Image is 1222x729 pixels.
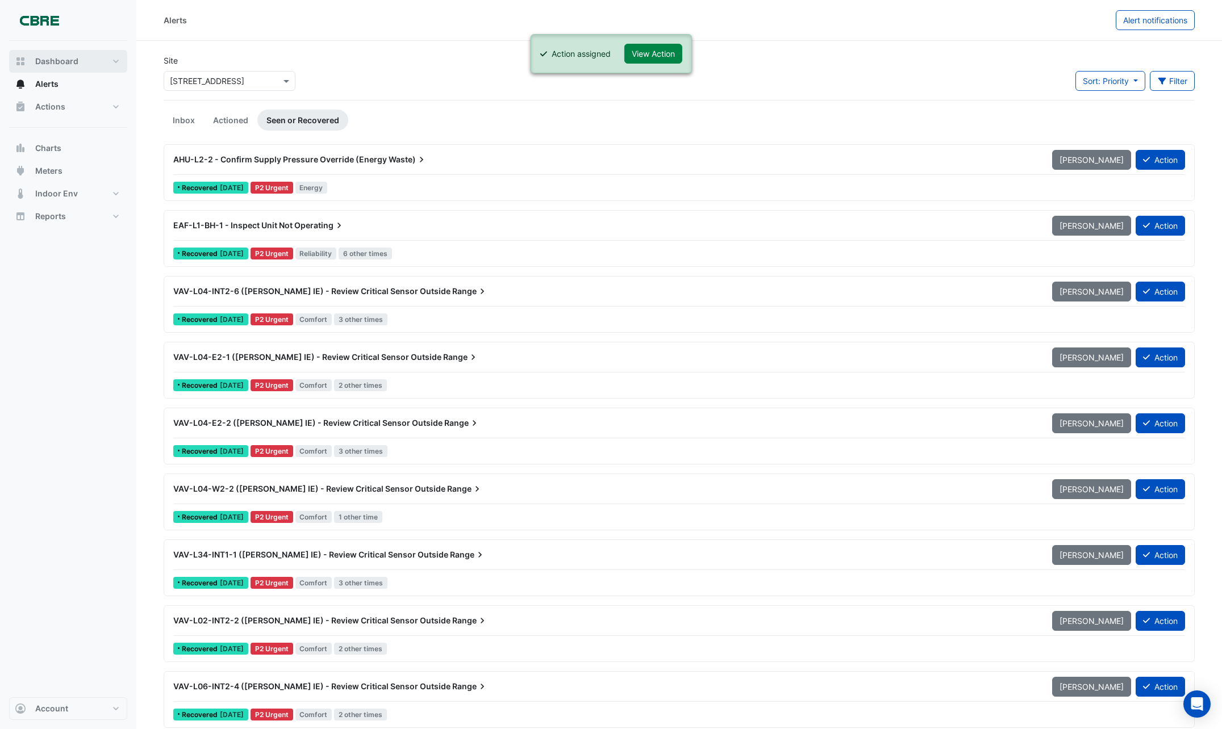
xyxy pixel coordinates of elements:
span: Range [443,351,479,363]
span: Sort: Priority [1083,76,1129,86]
span: Dashboard [35,56,78,67]
span: [PERSON_NAME] [1060,353,1124,362]
span: 2 other times [334,643,387,655]
a: Inbox [164,110,204,131]
div: P2 Urgent [251,313,293,325]
button: Charts [9,137,127,160]
button: Reports [9,205,127,228]
span: Account [35,703,68,714]
span: Alerts [35,78,59,90]
span: Mon 18-Aug-2025 15:45 AEST [220,381,244,389]
span: Comfort [295,379,332,391]
button: Alert notifications [1116,10,1195,30]
app-icon: Charts [15,143,26,154]
span: Mon 18-Aug-2025 14:38 AEST [220,710,244,719]
label: Site [164,55,178,66]
span: Energy [295,182,328,194]
span: Charts [35,143,61,154]
button: Action [1136,413,1185,433]
span: Mon 18-Aug-2025 14:39 AEST [220,644,244,653]
span: Recovered [182,514,220,521]
a: Actioned [204,110,257,131]
button: Filter [1150,71,1195,91]
span: 6 other times [339,248,392,259]
span: Recovered [182,711,220,718]
span: Actions [35,101,65,112]
button: [PERSON_NAME] [1052,677,1131,697]
span: [PERSON_NAME] [1060,221,1124,231]
span: 2 other times [334,709,387,720]
span: 3 other times [334,445,387,457]
button: Meters [9,160,127,182]
button: Account [9,697,127,720]
span: [PERSON_NAME] [1060,682,1124,692]
span: VAV-L04-W2-2 ([PERSON_NAME] IE) - Review Critical Sensor Outside [173,484,445,493]
button: [PERSON_NAME] [1052,611,1131,631]
span: Recovered [182,646,220,652]
span: 1 other time [334,511,382,523]
span: Range [452,681,488,692]
span: Fri 22-Aug-2025 09:08 AEST [220,183,244,192]
span: VAV-L34-INT1-1 ([PERSON_NAME] IE) - Review Critical Sensor Outside [173,550,448,559]
button: [PERSON_NAME] [1052,216,1131,236]
div: P2 Urgent [251,643,293,655]
span: VAV-L02-INT2-2 ([PERSON_NAME] IE) - Review Critical Sensor Outside [173,615,451,625]
app-icon: Dashboard [15,56,26,67]
span: Recovered [182,250,220,257]
div: P2 Urgent [251,511,293,523]
app-icon: Meters [15,165,26,177]
span: Recovered [182,580,220,586]
span: Recovered [182,382,220,389]
button: [PERSON_NAME] [1052,150,1131,170]
button: [PERSON_NAME] [1052,347,1131,367]
button: Action [1136,611,1185,631]
span: Reports [35,211,66,222]
div: Action assigned [552,48,611,60]
span: [PERSON_NAME] [1060,418,1124,428]
div: P2 Urgent [251,577,293,589]
span: Waste) [389,154,427,165]
span: VAV-L06-INT2-4 ([PERSON_NAME] IE) - Review Critical Sensor Outside [173,681,451,691]
button: Dashboard [9,50,127,73]
span: 3 other times [334,577,387,589]
span: Mon 18-Aug-2025 15:35 AEST [220,513,244,521]
div: P2 Urgent [251,182,293,194]
span: EAF-L1-BH-1 - Inspect Unit Not [173,220,293,230]
div: Alerts [164,14,187,26]
span: Comfort [295,643,332,655]
span: Indoor Env [35,188,78,199]
app-icon: Indoor Env [15,188,26,199]
button: Action [1136,216,1185,236]
span: Reliability [295,248,337,259]
button: [PERSON_NAME] [1052,282,1131,301]
span: 3 other times [334,313,387,325]
button: Action [1136,545,1185,565]
span: 2 other times [334,379,387,391]
span: Comfort [295,511,332,523]
button: Action [1136,347,1185,367]
span: VAV-L04-E2-2 ([PERSON_NAME] IE) - Review Critical Sensor Outside [173,418,443,428]
div: P2 Urgent [251,709,293,720]
button: Action [1136,282,1185,301]
button: Action [1136,150,1185,170]
button: [PERSON_NAME] [1052,413,1131,433]
span: Range [444,417,480,429]
div: P2 Urgent [251,248,293,259]
button: Action [1136,479,1185,499]
span: Meters [35,165,62,177]
span: Comfort [295,313,332,325]
span: Wed 20-Aug-2025 15:36 AEST [220,249,244,258]
span: [PERSON_NAME] [1060,155,1124,165]
span: Mon 18-Aug-2025 14:46 AEST [220,579,244,587]
span: Mon 18-Aug-2025 15:38 AEST [220,447,244,455]
app-icon: Actions [15,101,26,112]
span: Comfort [295,577,332,589]
span: Wed 20-Aug-2025 10:07 AEST [220,315,244,324]
span: [PERSON_NAME] [1060,484,1124,494]
app-icon: Reports [15,211,26,222]
span: Operating [294,220,345,231]
button: View Action [624,44,682,64]
span: [PERSON_NAME] [1060,550,1124,560]
button: Actions [9,95,127,118]
div: P2 Urgent [251,445,293,457]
